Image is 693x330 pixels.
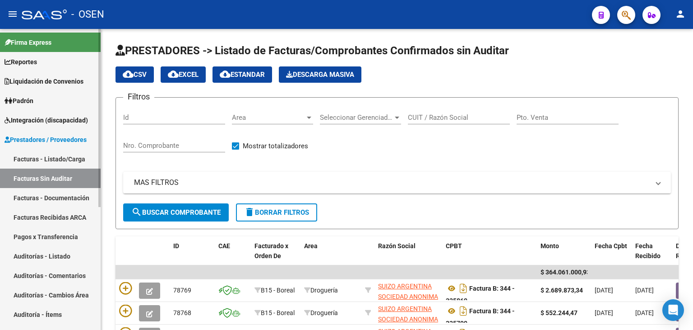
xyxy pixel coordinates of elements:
span: Buscar Comprobante [131,208,221,217]
mat-panel-title: MAS FILTROS [134,178,649,188]
span: Descarga Masiva [286,71,354,79]
span: Fecha Cpbt [595,242,627,250]
button: Descarga Masiva [279,66,361,83]
span: $ 364.061.000,93 [541,269,590,276]
span: Monto [541,242,559,250]
button: Estandar [213,66,272,83]
span: Area [232,113,305,122]
datatable-header-cell: CAE [215,236,251,276]
span: SUIZO ARGENTINA SOCIEDAD ANONIMA [378,305,438,323]
div: 30516968431 [378,281,439,300]
span: [DATE] [595,287,613,294]
span: CSV [123,71,147,79]
span: Padrón [5,96,33,106]
span: Area [304,242,318,250]
datatable-header-cell: Facturado x Orden De [251,236,300,276]
span: CPBT [446,242,462,250]
app-download-masive: Descarga masiva de comprobantes (adjuntos) [279,66,361,83]
span: 78768 [173,309,191,316]
span: Reportes [5,57,37,67]
datatable-header-cell: Fecha Recibido [632,236,672,276]
mat-icon: person [675,9,686,19]
span: Prestadores / Proveedores [5,135,87,145]
datatable-header-cell: CPBT [442,236,537,276]
i: Descargar documento [457,281,469,296]
datatable-header-cell: Area [300,236,361,276]
span: Droguería [304,287,338,294]
mat-icon: menu [7,9,18,19]
span: SUIZO ARGENTINA SOCIEDAD ANONIMA [378,283,438,300]
button: EXCEL [161,66,206,83]
span: [DATE] [635,287,654,294]
button: Borrar Filtros [236,203,317,222]
mat-icon: delete [244,207,255,217]
mat-icon: cloud_download [123,69,134,80]
i: Descargar documento [457,304,469,318]
mat-icon: cloud_download [220,69,231,80]
span: Liquidación de Convenios [5,76,83,86]
span: EXCEL [168,71,199,79]
span: PRESTADORES -> Listado de Facturas/Comprobantes Confirmados sin Auditar [115,44,509,57]
span: Droguería [304,309,338,316]
span: ID [173,242,179,250]
datatable-header-cell: ID [170,236,215,276]
datatable-header-cell: Monto [537,236,591,276]
span: Seleccionar Gerenciador [320,113,393,122]
button: Buscar Comprobante [123,203,229,222]
div: Open Intercom Messenger [662,299,684,321]
strong: $ 552.244,47 [541,309,577,316]
span: - OSEN [71,5,104,24]
datatable-header-cell: Razón Social [374,236,442,276]
span: Integración (discapacidad) [5,115,88,125]
span: Facturado x Orden De [254,242,288,260]
datatable-header-cell: Fecha Cpbt [591,236,632,276]
span: Fecha Recibido [635,242,661,260]
mat-icon: cloud_download [168,69,179,80]
span: Mostrar totalizadores [243,141,308,151]
span: [DATE] [635,309,654,316]
span: B15 - Boreal [261,309,295,316]
button: CSV [115,66,154,83]
mat-expansion-panel-header: MAS FILTROS [123,172,671,193]
span: CAE [218,242,230,250]
span: B15 - Boreal [261,287,295,294]
span: Razón Social [378,242,416,250]
span: 78769 [173,287,191,294]
span: Estandar [220,71,265,79]
span: [DATE] [595,309,613,316]
h3: Filtros [123,90,154,103]
mat-icon: search [131,207,142,217]
span: Borrar Filtros [244,208,309,217]
strong: Factura B: 344 - 325869 [446,285,515,304]
span: Firma Express [5,38,51,47]
div: 30516968431 [378,304,439,323]
strong: $ 2.689.873,34 [541,287,583,294]
strong: Factura B: 344 - 325799 [446,307,515,327]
